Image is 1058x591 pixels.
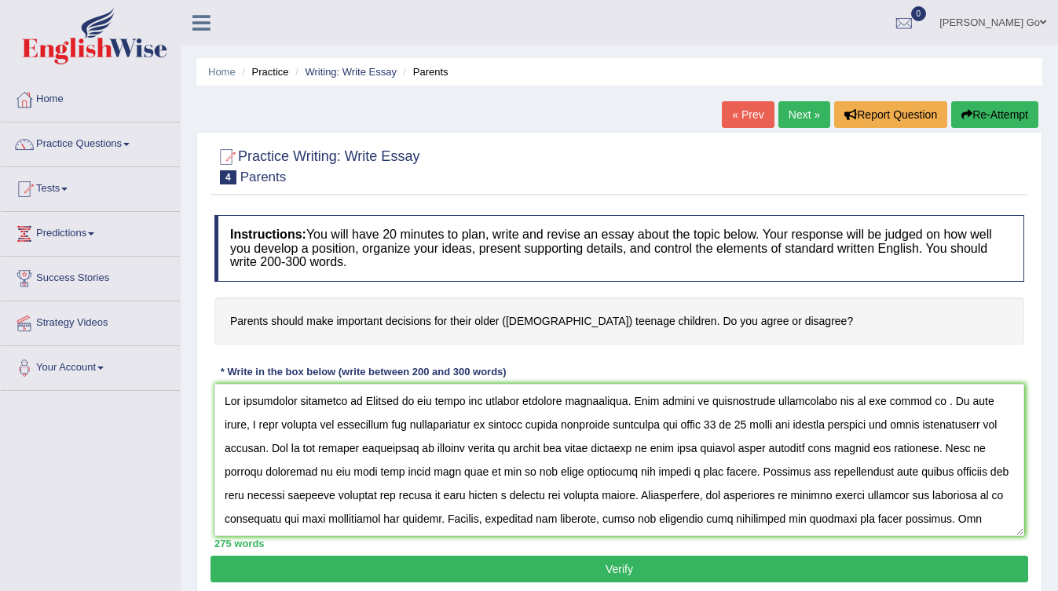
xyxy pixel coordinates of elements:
[834,101,947,128] button: Report Question
[211,556,1028,582] button: Verify
[230,228,306,241] b: Instructions:
[208,66,236,78] a: Home
[951,101,1038,128] button: Re-Attempt
[1,78,180,117] a: Home
[240,170,287,184] small: Parents
[911,6,927,21] span: 0
[778,101,830,128] a: Next »
[400,64,448,79] li: Parents
[1,257,180,296] a: Success Stories
[214,536,1024,551] div: 275 words
[305,66,397,78] a: Writing: Write Essay
[220,170,236,184] span: 4
[1,212,180,251] a: Predictions
[1,122,180,162] a: Practice Questions
[1,167,180,206] a: Tests
[1,301,180,341] a: Strategy Videos
[214,145,419,184] h2: Practice Writing: Write Essay
[1,346,180,385] a: Your Account
[214,364,512,379] div: * Write in the box below (write between 200 and 300 words)
[238,64,288,79] li: Practice
[214,215,1024,282] h4: You will have 20 minutes to plan, write and revise an essay about the topic below. Your response ...
[214,297,1024,345] h4: Parents should make important decisions for their older ([DEMOGRAPHIC_DATA]) teenage children. Do...
[722,101,774,128] a: « Prev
